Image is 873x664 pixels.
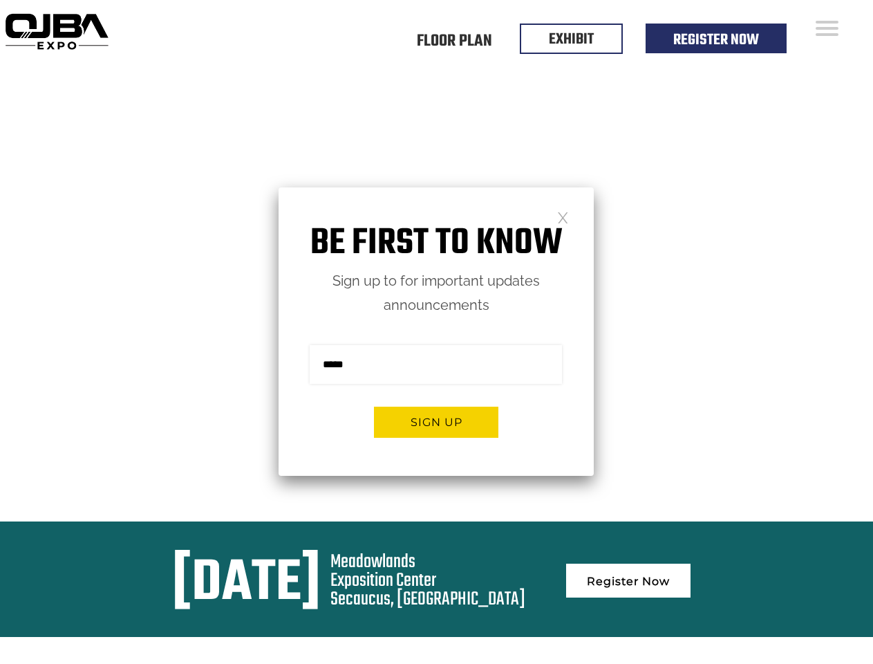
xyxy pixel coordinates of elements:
[172,553,321,616] div: [DATE]
[330,553,525,609] div: Meadowlands Exposition Center Secaucus, [GEOGRAPHIC_DATA]
[566,564,691,598] a: Register Now
[374,407,498,438] button: Sign up
[673,28,759,52] a: Register Now
[279,222,594,266] h1: Be first to know
[279,269,594,317] p: Sign up to for important updates announcements
[549,28,594,51] a: EXHIBIT
[557,211,569,223] a: Close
